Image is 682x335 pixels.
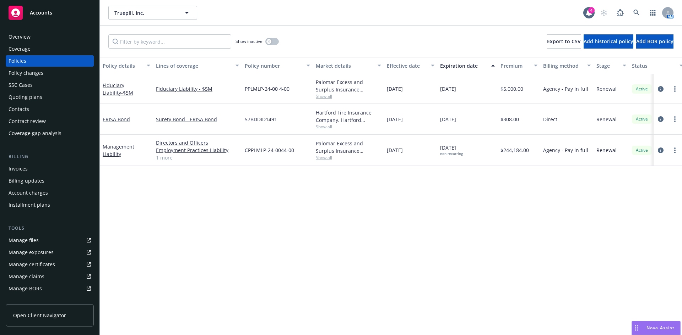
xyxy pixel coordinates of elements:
div: Drag to move [632,321,641,335]
span: [DATE] [387,85,403,93]
div: Expiration date [440,62,487,69]
div: Billing updates [9,175,44,186]
div: Hartford Fire Insurance Company, Hartford Insurance Group [316,109,381,124]
button: Export to CSV [547,34,581,49]
button: Stage [594,57,629,74]
div: Contacts [9,104,29,115]
a: ERISA Bond [103,116,130,123]
button: Nova Assist [632,321,681,335]
div: Quoting plans [9,91,42,103]
div: Installment plans [9,199,50,211]
span: Manage exposures [6,247,94,258]
div: Palomar Excess and Surplus Insurance Company, Palomar, RT Specialty Insurance Services, LLC (RSG ... [316,78,381,93]
span: Export to CSV [547,38,581,45]
a: Switch app [646,6,660,20]
a: more [671,146,679,155]
div: Invoices [9,163,28,174]
div: Policy changes [9,67,43,79]
div: Billing method [543,62,583,69]
span: $308.00 [500,116,519,123]
a: Manage certificates [6,259,94,270]
button: Lines of coverage [153,57,242,74]
div: Effective date [387,62,427,69]
span: Show all [316,93,381,99]
a: Directors and Officers [156,139,239,146]
button: Policy details [100,57,153,74]
button: Premium [498,57,540,74]
span: Open Client Navigator [13,312,66,319]
span: 57BDDID1491 [245,116,277,123]
a: 1 more [156,154,239,161]
a: circleInformation [656,85,665,93]
div: Summary of insurance [9,295,63,306]
div: Manage claims [9,271,44,282]
a: Policy changes [6,67,94,79]
div: Manage certificates [9,259,55,270]
a: Surety Bond - ERISA Bond [156,116,239,123]
a: Employment Practices Liability [156,146,239,154]
a: Policies [6,55,94,67]
div: Manage exposures [9,247,54,258]
a: Manage files [6,235,94,246]
a: Contacts [6,104,94,115]
button: Policy number [242,57,313,74]
span: Renewal [596,85,617,93]
input: Filter by keyword... [108,34,231,49]
span: Add historical policy [584,38,633,45]
span: Renewal [596,146,617,154]
a: Management Liability [103,143,134,157]
span: Active [635,116,649,122]
div: non-recurring [440,151,463,156]
a: Account charges [6,187,94,199]
span: - $5M [121,89,133,96]
a: Installment plans [6,199,94,211]
span: $5,000.00 [500,85,523,93]
div: Lines of coverage [156,62,231,69]
div: Coverage [9,43,31,55]
button: Expiration date [437,57,498,74]
a: Billing updates [6,175,94,186]
a: Accounts [6,3,94,23]
div: Policy number [245,62,302,69]
a: circleInformation [656,146,665,155]
span: CPPLMLP-24-0044-00 [245,146,294,154]
a: Invoices [6,163,94,174]
span: Show all [316,124,381,130]
div: Account charges [9,187,48,199]
button: Market details [313,57,384,74]
button: Truepill, Inc. [108,6,197,20]
a: Report a Bug [613,6,627,20]
a: Search [629,6,644,20]
span: [DATE] [387,146,403,154]
span: Active [635,86,649,92]
button: Add historical policy [584,34,633,49]
a: circleInformation [656,115,665,123]
span: Direct [543,116,557,123]
button: Effective date [384,57,437,74]
span: [DATE] [387,116,403,123]
a: Start snowing [597,6,611,20]
div: Stage [596,62,618,69]
a: more [671,115,679,123]
div: Coverage gap analysis [9,128,61,139]
div: Premium [500,62,530,69]
span: Show inactive [236,38,262,44]
span: Agency - Pay in full [543,85,588,93]
div: Billing [6,153,94,160]
div: Policies [9,55,26,67]
span: Agency - Pay in full [543,146,588,154]
div: Manage files [9,235,39,246]
span: Renewal [596,116,617,123]
span: Nova Assist [646,325,675,331]
a: more [671,85,679,93]
div: Tools [6,225,94,232]
span: Active [635,147,649,153]
a: Manage BORs [6,283,94,294]
span: Accounts [30,10,52,16]
div: Manage BORs [9,283,42,294]
button: Add BOR policy [636,34,673,49]
div: SSC Cases [9,79,33,91]
a: SSC Cases [6,79,94,91]
div: Palomar Excess and Surplus Insurance Company, Palomar, RT Specialty Insurance Services, LLC (RSG ... [316,140,381,155]
a: Manage claims [6,271,94,282]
